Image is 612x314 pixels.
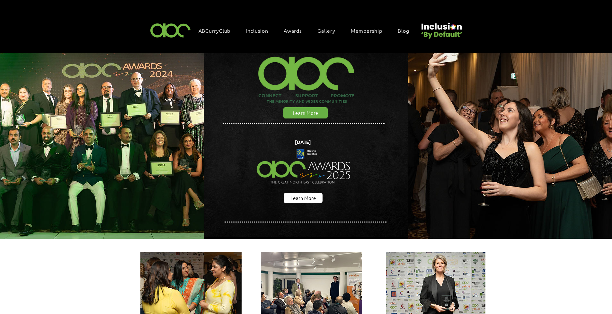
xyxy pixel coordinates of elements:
[395,24,419,37] a: Blog
[195,24,419,37] nav: Site
[199,27,231,34] span: ABCurryClub
[293,109,318,116] span: Learn More
[255,48,358,92] img: ABC-Logo-Blank-Background-01-01-2_edited.png
[280,24,312,37] div: Awards
[267,99,347,104] span: THE MINORITY AND WIDER COMMUNITIES
[148,21,193,39] img: ABC-Logo-Blank-Background-01-01-2.png
[295,139,311,145] span: [DATE]
[398,27,409,34] span: Blog
[246,27,268,34] span: Inclusion
[317,27,335,34] span: Gallery
[290,195,316,201] span: Learn More
[204,53,408,237] img: abc background hero black.png
[314,24,345,37] a: Gallery
[284,27,302,34] span: Awards
[419,17,463,39] img: Untitled design (22).png
[284,193,323,203] a: Learn More
[195,24,240,37] a: ABCurryClub
[251,137,357,196] img: Northern Insights Double Pager Apr 2025.png
[348,24,392,37] a: Membership
[258,92,354,99] span: CONNECT SUPPORT PROMOTE
[351,27,382,34] span: Membership
[243,24,278,37] div: Inclusion
[283,107,328,118] a: Learn More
